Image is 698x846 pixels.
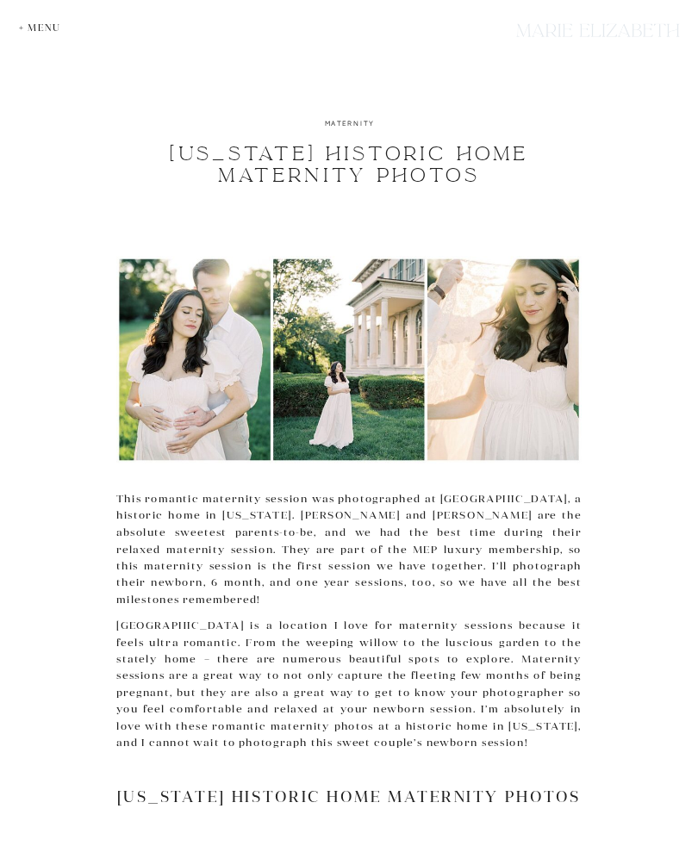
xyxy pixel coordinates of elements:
a: maternity [324,119,374,128]
p: [GEOGRAPHIC_DATA] is a location I love for maternity sessions because it feels ultra romantic. Fr... [116,617,582,751]
p: This romantic maternity session was photographed at [GEOGRAPHIC_DATA], a historic home in [US_STA... [116,490,582,607]
img: Collage Of 3 Images From A Maternity Session At Riversdale Manor In Riverdale Park. [116,256,582,463]
div: + Menu [19,22,67,33]
h1: [US_STATE] Historic Home Maternity Photos [130,144,570,186]
h2: [US_STATE] Historic Home Maternity Photos [116,787,582,806]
